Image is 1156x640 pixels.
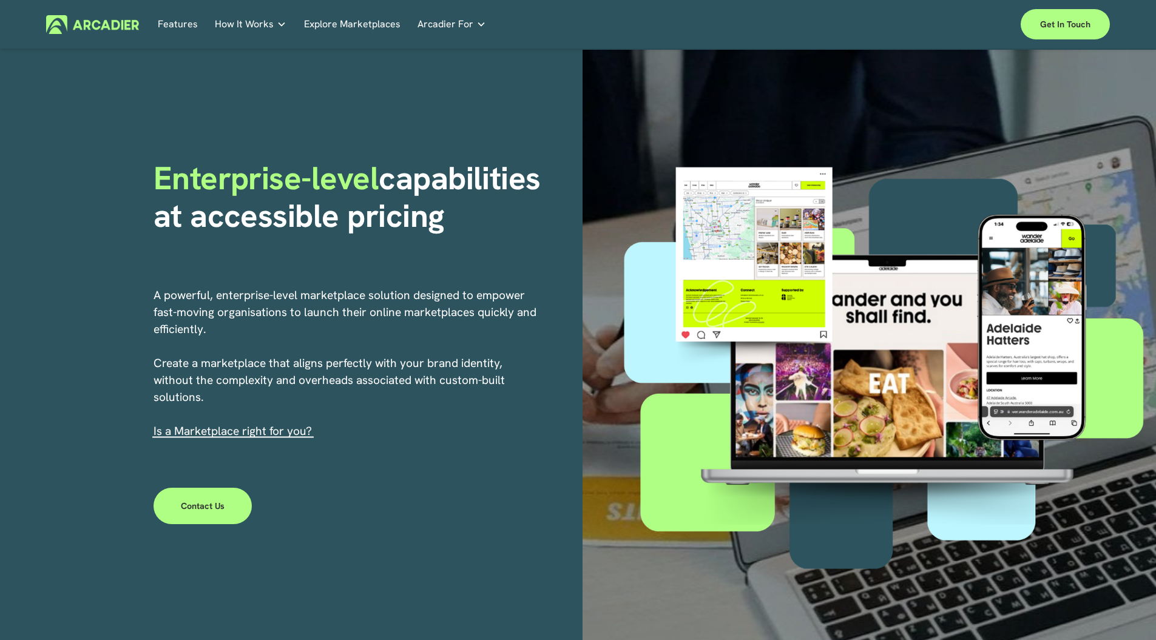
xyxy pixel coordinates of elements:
[304,15,401,34] a: Explore Marketplaces
[417,15,486,34] a: folder dropdown
[1021,9,1110,39] a: Get in touch
[154,488,252,524] a: Contact Us
[154,287,538,440] p: A powerful, enterprise-level marketplace solution designed to empower fast-moving organisations t...
[215,15,286,34] a: folder dropdown
[417,16,473,33] span: Arcadier For
[215,16,274,33] span: How It Works
[154,423,312,439] span: I
[46,15,139,34] img: Arcadier
[154,157,379,199] span: Enterprise-level
[154,157,549,237] strong: capabilities at accessible pricing
[158,15,198,34] a: Features
[157,423,312,439] a: s a Marketplace right for you?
